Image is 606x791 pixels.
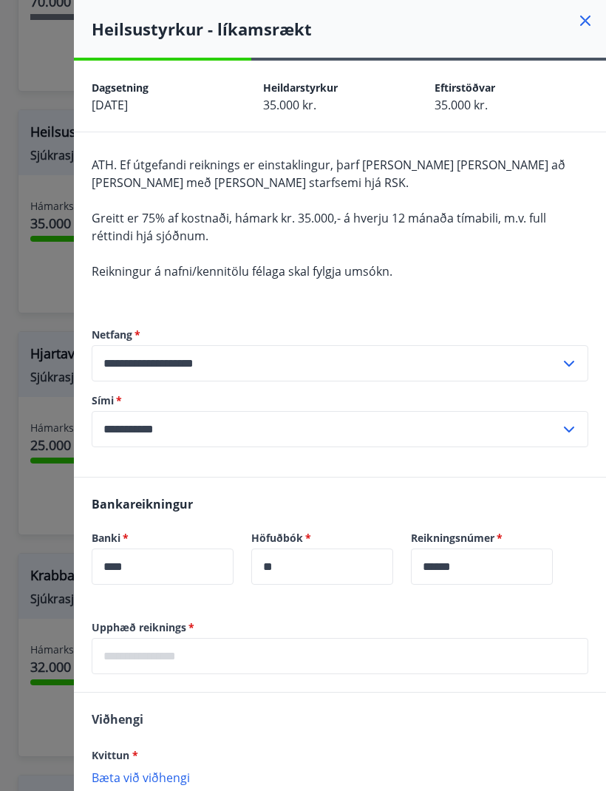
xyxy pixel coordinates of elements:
[251,531,393,546] label: Höfuðbók
[411,531,553,546] label: Reikningsnúmer
[92,620,588,635] label: Upphæð reiknings
[263,97,316,113] span: 35.000 kr.
[92,210,546,244] span: Greitt er 75% af kostnaði, hámark kr. 35.000,- á hverju 12 mánaða tímabili, m.v. full réttindi hj...
[92,81,149,95] span: Dagsetning
[92,97,128,113] span: [DATE]
[92,393,588,408] label: Sími
[92,157,565,191] span: ATH. Ef útgefandi reiknings er einstaklingur, þarf [PERSON_NAME] [PERSON_NAME] að [PERSON_NAME] m...
[435,97,488,113] span: 35.000 kr.
[435,81,495,95] span: Eftirstöðvar
[92,496,193,512] span: Bankareikningur
[92,711,143,727] span: Viðhengi
[92,531,234,546] label: Banki
[263,81,338,95] span: Heildarstyrkur
[92,327,588,342] label: Netfang
[92,638,588,674] div: Upphæð reiknings
[92,263,392,279] span: Reikningur á nafni/kennitölu félaga skal fylgja umsókn.
[92,18,606,40] h4: Heilsustyrkur - líkamsrækt
[92,770,588,784] p: Bæta við viðhengi
[92,748,138,762] span: Kvittun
